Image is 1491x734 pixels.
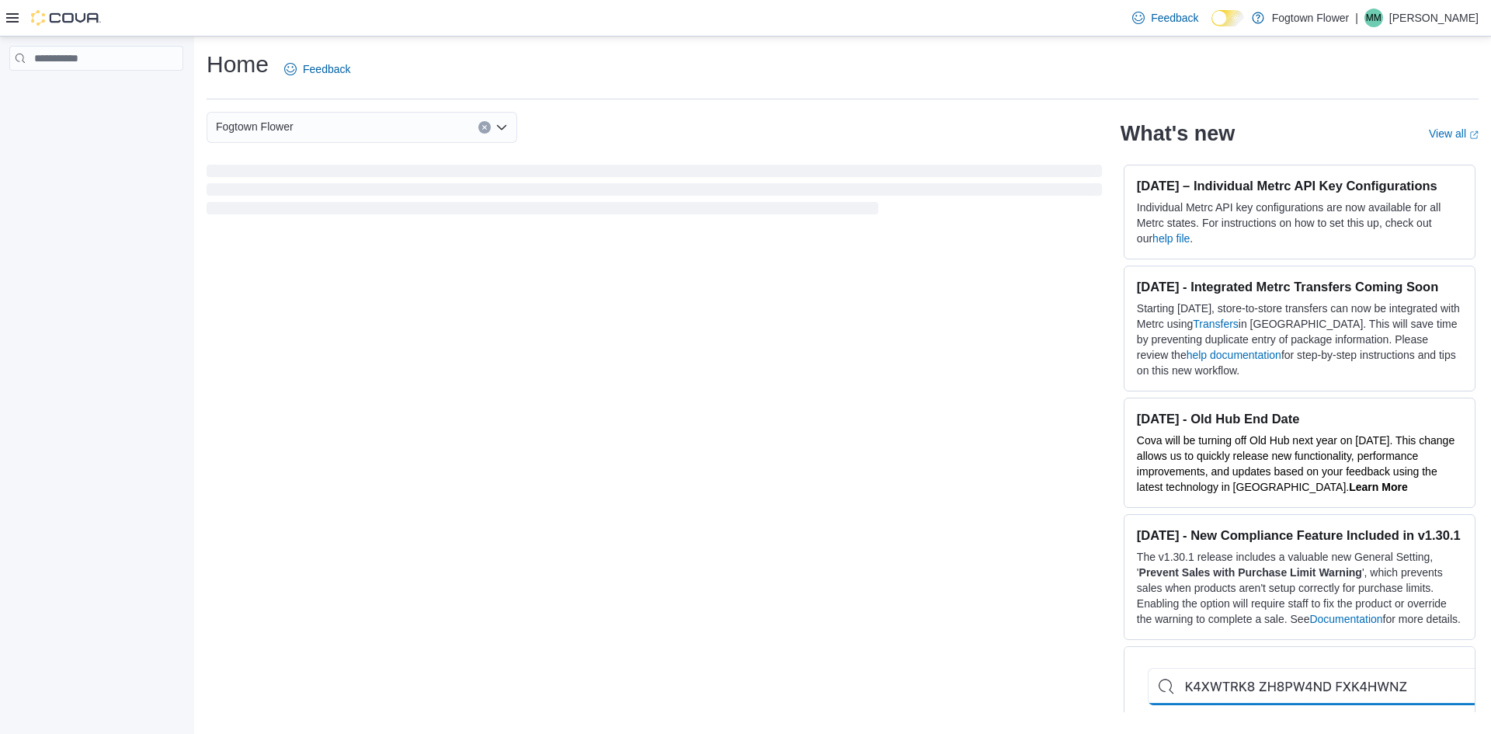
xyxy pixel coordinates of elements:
[1355,9,1358,27] p: |
[495,121,508,134] button: Open list of options
[1137,279,1462,294] h3: [DATE] - Integrated Metrc Transfers Coming Soon
[1349,481,1407,493] a: Learn More
[216,117,294,136] span: Fogtown Flower
[1364,9,1383,27] div: Max Mirkin
[1152,232,1190,245] a: help file
[1429,127,1479,140] a: View allExternal link
[1272,9,1350,27] p: Fogtown Flower
[1193,318,1239,330] a: Transfers
[1137,549,1462,627] p: The v1.30.1 release includes a valuable new General Setting, ' ', which prevents sales when produ...
[1137,411,1462,426] h3: [DATE] - Old Hub End Date
[1121,121,1235,146] h2: What's new
[1366,9,1382,27] span: MM
[1137,527,1462,543] h3: [DATE] - New Compliance Feature Included in v1.30.1
[31,10,101,26] img: Cova
[1137,178,1462,193] h3: [DATE] – Individual Metrc API Key Configurations
[1126,2,1204,33] a: Feedback
[9,74,183,111] nav: Complex example
[478,121,491,134] button: Clear input
[278,54,356,85] a: Feedback
[1211,10,1244,26] input: Dark Mode
[1469,130,1479,140] svg: External link
[1137,200,1462,246] p: Individual Metrc API key configurations are now available for all Metrc states. For instructions ...
[1137,301,1462,378] p: Starting [DATE], store-to-store transfers can now be integrated with Metrc using in [GEOGRAPHIC_D...
[1151,10,1198,26] span: Feedback
[303,61,350,77] span: Feedback
[1137,434,1455,493] span: Cova will be turning off Old Hub next year on [DATE]. This change allows us to quickly release ne...
[1389,9,1479,27] p: [PERSON_NAME]
[207,168,1102,217] span: Loading
[1309,613,1382,625] a: Documentation
[1187,349,1281,361] a: help documentation
[1139,566,1362,579] strong: Prevent Sales with Purchase Limit Warning
[207,49,269,80] h1: Home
